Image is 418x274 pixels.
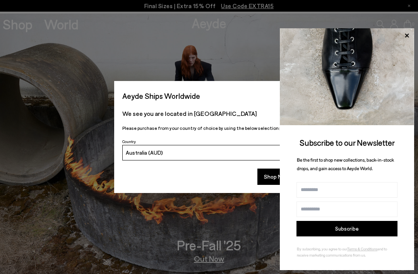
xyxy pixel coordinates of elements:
[122,89,200,103] span: Aeyde Ships Worldwide
[297,246,347,251] span: By subscribing, you agree to our
[257,169,296,185] button: Shop Now
[122,139,136,144] span: Country
[297,157,394,171] span: Be the first to shop new collections, back-in-stock drops, and gain access to Aeyde World.
[280,28,414,125] img: ca3f721fb6ff708a270709c41d776025.jpg
[347,246,377,251] a: Terms & Conditions
[300,138,395,147] span: Subscribe to our Newsletter
[122,124,296,132] p: Please purchase from your country of choice by using the below selection:
[296,221,397,236] button: Subscribe
[126,149,163,156] span: Australia (AUD)
[122,109,296,118] p: We see you are located in [GEOGRAPHIC_DATA]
